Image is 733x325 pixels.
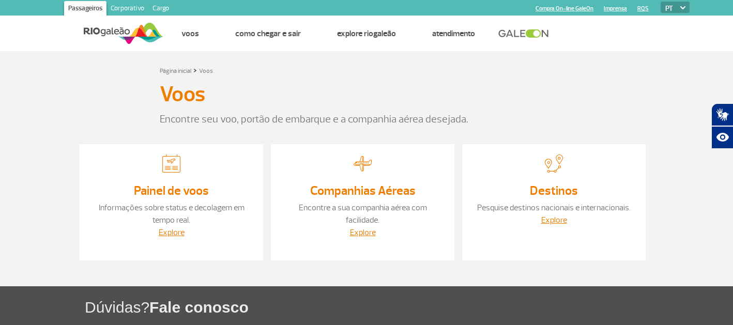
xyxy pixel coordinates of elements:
[235,28,301,39] a: Como chegar e sair
[432,28,475,39] a: Atendimento
[477,203,631,213] a: Pesquise destinos nacionais e internacionais.
[530,183,578,198] a: Destinos
[310,183,416,198] a: Companhias Aéreas
[299,203,427,225] a: Encontre a sua companhia aérea com facilidade.
[711,103,733,126] button: Abrir tradutor de língua de sinais.
[99,203,245,225] a: Informações sobre status e decolagem em tempo real.
[541,215,567,225] a: Explore
[134,183,209,198] a: Painel de voos
[637,5,649,12] a: RQS
[604,5,627,12] a: Imprensa
[64,1,106,18] a: Passageiros
[149,299,249,316] span: Fale conosco
[350,227,376,238] a: Explore
[160,82,205,107] h3: Voos
[160,67,191,75] a: Página inicial
[193,64,197,76] a: >
[337,28,396,39] a: Explore RIOgaleão
[199,67,213,75] a: Voos
[106,1,148,18] a: Corporativo
[711,126,733,149] button: Abrir recursos assistivos.
[711,103,733,149] div: Plugin de acessibilidade da Hand Talk.
[181,28,199,39] a: Voos
[159,227,185,238] a: Explore
[536,5,593,12] a: Compra On-line GaleOn
[148,1,173,18] a: Cargo
[85,297,733,318] h1: Dúvidas?
[160,112,573,127] p: Encontre seu voo, portão de embarque e a companhia aérea desejada.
